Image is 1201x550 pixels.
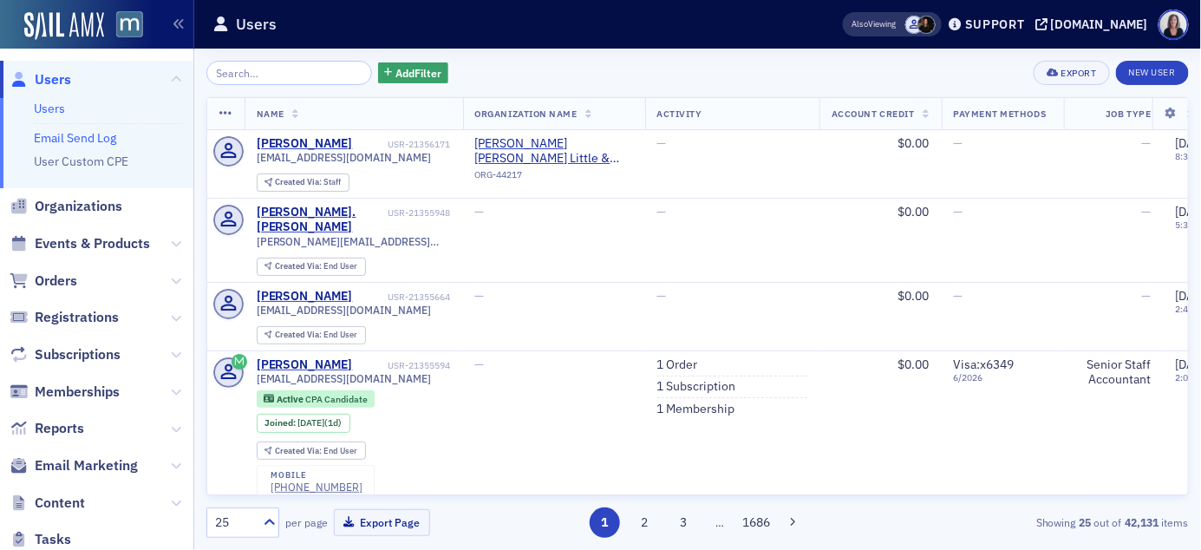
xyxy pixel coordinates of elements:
span: [EMAIL_ADDRESS][DOMAIN_NAME] [257,372,432,385]
span: … [708,514,733,530]
img: SailAMX [24,12,104,40]
a: [PHONE_NUMBER] [271,481,362,494]
span: $0.00 [898,288,930,304]
button: Export Page [334,509,430,536]
div: Senior Staff Accountant [1076,357,1152,388]
span: Justin Chase [905,16,924,34]
a: Reports [10,419,84,438]
div: Also [852,18,869,29]
div: USR-21356171 [356,139,451,150]
a: Registrations [10,308,119,327]
div: End User [275,331,357,340]
button: Export [1034,61,1109,85]
span: — [657,135,667,151]
span: Active [277,393,305,405]
span: CPA Candidate [305,393,368,405]
span: [EMAIL_ADDRESS][DOMAIN_NAME] [257,304,432,317]
span: — [954,288,963,304]
span: Payment Methods [954,108,1047,120]
span: Created Via : [275,176,323,187]
span: — [954,204,963,219]
span: Created Via : [275,445,323,456]
a: Events & Products [10,234,150,253]
a: 1 Order [657,357,698,373]
button: 2 [630,507,660,538]
span: Account Credit [832,108,914,120]
div: Active: Active: CPA Candidate [257,390,375,408]
span: Visa : x6349 [954,357,1015,372]
a: User Custom CPE [34,154,128,169]
span: Organization Name [475,108,578,120]
a: [PERSON_NAME] [257,136,353,152]
div: Support [965,16,1025,32]
span: Activity [657,108,702,120]
span: 6 / 2026 [954,372,1052,383]
span: — [1142,135,1152,151]
span: — [475,204,485,219]
button: 1686 [741,507,772,538]
img: SailAMX [116,11,143,38]
span: — [475,357,485,372]
button: [DOMAIN_NAME] [1035,18,1154,30]
div: ORG-44217 [475,169,633,187]
a: Users [34,101,65,116]
a: 1 Subscription [657,379,736,395]
span: Memberships [35,383,120,402]
span: Reports [35,419,84,438]
span: — [657,204,667,219]
a: Subscriptions [10,345,121,364]
span: Viewing [852,18,897,30]
span: — [657,288,667,304]
div: End User [275,262,357,272]
a: Email Send Log [34,130,116,146]
div: mobile [271,470,362,481]
a: [PERSON_NAME] [257,289,353,304]
a: Content [10,494,85,513]
a: Orders [10,272,77,291]
a: View Homepage [104,11,143,41]
span: Name [257,108,284,120]
div: USR-21355594 [356,360,451,371]
strong: 25 [1076,514,1094,530]
div: [DOMAIN_NAME] [1051,16,1148,32]
button: 1 [590,507,620,538]
strong: 42,131 [1122,514,1162,530]
span: — [1142,288,1152,304]
div: (1d) [297,417,342,429]
span: Content [35,494,85,513]
a: New User [1116,61,1189,85]
button: 3 [669,507,699,538]
a: Tasks [10,530,71,549]
div: USR-21355948 [388,207,451,219]
span: Events & Products [35,234,150,253]
a: [PERSON_NAME] [257,357,353,373]
div: Staff [275,178,341,187]
span: Registrations [35,308,119,327]
span: [PERSON_NAME][EMAIL_ADDRESS][PERSON_NAME][DOMAIN_NAME] [257,235,451,248]
span: Lauren McDonough [917,16,936,34]
div: Joined: 2025-10-07 00:00:00 [257,414,350,433]
a: Active CPA Candidate [264,393,367,404]
a: Memberships [10,383,120,402]
span: — [1142,204,1152,219]
span: Created Via : [275,260,323,272]
span: Email Marketing [35,456,138,475]
a: Email Marketing [10,456,138,475]
span: [EMAIL_ADDRESS][DOMAIN_NAME] [257,151,432,164]
span: — [954,135,963,151]
span: Subscriptions [35,345,121,364]
span: Tasks [35,530,71,549]
span: Profile [1159,10,1189,40]
span: Created Via : [275,329,323,340]
div: Created Via: End User [257,258,366,276]
a: Users [10,70,71,89]
div: Created Via: End User [257,326,366,344]
a: [PERSON_NAME].[PERSON_NAME] [257,205,386,235]
span: $0.00 [898,357,930,372]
